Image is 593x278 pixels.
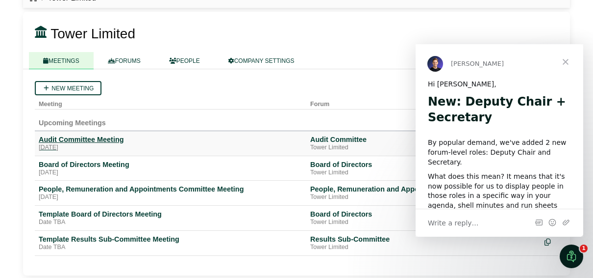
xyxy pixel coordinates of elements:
[310,160,537,169] div: Board of Directors
[35,81,101,95] a: New meeting
[39,210,302,226] a: Template Board of Directors Meeting Date TBA
[39,219,302,226] div: Date TBA
[310,135,537,152] a: Audit Committee Tower Limited
[310,210,537,226] a: Board of Directors Tower Limited
[39,160,302,177] a: Board of Directors Meeting [DATE]
[310,235,537,244] div: Results Sub-Committee
[310,244,537,251] div: Tower Limited
[416,44,583,237] iframe: Intercom live chat message
[580,245,588,252] span: 1
[310,144,537,152] div: Tower Limited
[39,210,302,219] div: Template Board of Directors Meeting
[39,119,106,127] span: Upcoming Meetings
[29,52,94,69] a: MEETINGS
[544,235,554,248] div: Make a copy
[39,160,302,169] div: Board of Directors Meeting
[39,244,302,251] div: Date TBA
[310,169,537,177] div: Tower Limited
[560,245,583,268] iframe: Intercom live chat
[39,185,302,201] a: People, Remuneration and Appointments Committee Meeting [DATE]
[94,52,155,69] a: FORUMS
[39,135,302,152] a: Audit Committee Meeting [DATE]
[35,95,306,110] th: Meeting
[310,235,537,251] a: Results Sub-Committee Tower Limited
[155,52,214,69] a: PEOPLE
[39,135,302,144] div: Audit Committee Meeting
[214,52,309,69] a: COMPANY SETTINGS
[39,235,302,251] a: Template Results Sub-Committee Meeting Date TBA
[50,26,135,41] span: Tower Limited
[39,169,302,177] div: [DATE]
[306,95,541,110] th: Forum
[310,219,537,226] div: Tower Limited
[310,194,537,201] div: Tower Limited
[310,185,537,201] a: People, Remuneration and Appointments Committee Tower Limited
[39,194,302,201] div: [DATE]
[310,160,537,177] a: Board of Directors Tower Limited
[39,144,302,152] div: [DATE]
[39,235,302,244] div: Template Results Sub-Committee Meeting
[39,185,302,194] div: People, Remuneration and Appointments Committee Meeting
[310,135,537,144] div: Audit Committee
[310,210,537,219] div: Board of Directors
[310,185,537,194] div: People, Remuneration and Appointments Committee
